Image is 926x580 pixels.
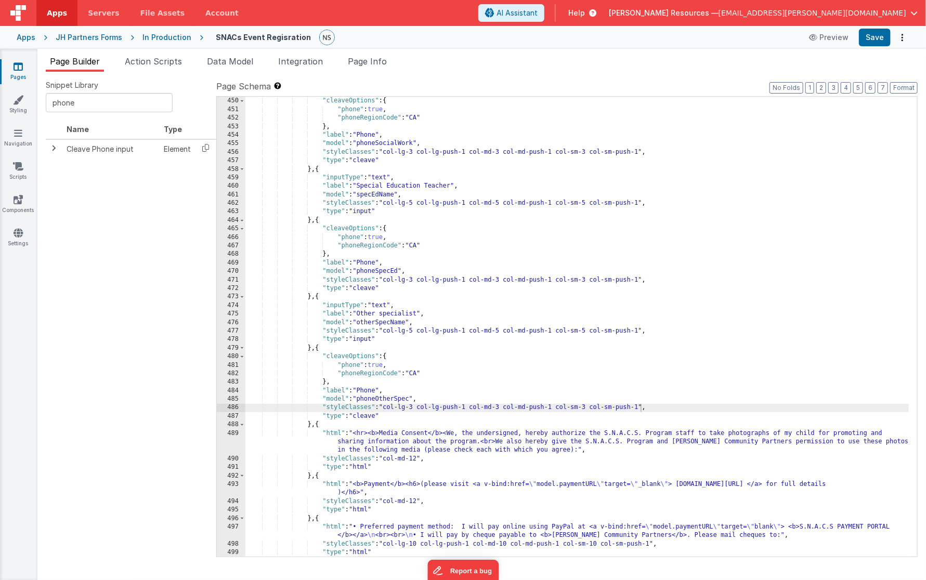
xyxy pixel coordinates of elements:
span: Data Model [207,56,253,67]
div: 459 [217,174,245,182]
div: 469 [217,259,245,267]
div: 485 [217,395,245,403]
span: Page Info [348,56,387,67]
button: 7 [878,82,888,94]
div: 455 [217,139,245,148]
div: 488 [217,420,245,429]
button: 2 [816,82,826,94]
span: File Assets [140,8,185,18]
div: 498 [217,540,245,548]
span: Apps [47,8,67,18]
span: Name [67,125,89,134]
div: 496 [217,515,245,523]
div: 486 [217,403,245,412]
div: 462 [217,199,245,207]
div: 454 [217,131,245,139]
span: Snippet Library [46,80,98,90]
div: 460 [217,182,245,190]
div: 450 [217,97,245,105]
span: Page Schema [216,80,271,93]
div: 463 [217,207,245,216]
div: 468 [217,250,245,258]
button: Preview [803,29,855,46]
div: 470 [217,267,245,275]
div: 471 [217,276,245,284]
div: 497 [217,523,245,540]
button: 4 [841,82,851,94]
span: Action Scripts [125,56,182,67]
div: 487 [217,412,245,420]
div: 491 [217,463,245,471]
div: 472 [217,284,245,293]
td: Element [160,139,195,159]
div: 453 [217,123,245,131]
div: In Production [142,32,191,43]
button: [PERSON_NAME] Resources — [EMAIL_ADDRESS][PERSON_NAME][DOMAIN_NAME] [609,8,918,18]
div: 495 [217,506,245,514]
div: 478 [217,335,245,344]
div: 480 [217,352,245,361]
div: 473 [217,293,245,301]
span: Help [568,8,585,18]
div: 493 [217,480,245,497]
div: 477 [217,327,245,335]
div: JH Partners Forms [56,32,122,43]
div: 461 [217,191,245,199]
button: 5 [853,82,863,94]
div: 456 [217,148,245,156]
div: 476 [217,319,245,327]
span: Type [164,125,182,134]
td: Cleave Phone input [62,139,160,159]
input: Search Snippets ... [46,93,173,112]
div: 492 [217,472,245,480]
button: 1 [805,82,814,94]
div: 451 [217,106,245,114]
button: Options [895,30,909,45]
button: Format [890,82,918,94]
button: AI Assistant [478,4,544,22]
img: 9faf6a77355ab8871252342ae372224e [320,30,334,45]
div: 489 [217,429,245,455]
div: 474 [217,301,245,310]
span: Integration [278,56,323,67]
div: 482 [217,370,245,378]
div: 464 [217,216,245,225]
div: 465 [217,225,245,233]
div: 458 [217,165,245,174]
div: 484 [217,387,245,395]
div: 481 [217,361,245,370]
span: AI Assistant [497,8,538,18]
div: Apps [17,32,35,43]
span: Servers [88,8,119,18]
div: 452 [217,114,245,122]
div: 475 [217,310,245,318]
div: 467 [217,242,245,250]
span: Page Builder [50,56,100,67]
div: 490 [217,455,245,463]
span: [EMAIL_ADDRESS][PERSON_NAME][DOMAIN_NAME] [719,8,906,18]
span: [PERSON_NAME] Resources — [609,8,719,18]
div: 466 [217,233,245,242]
button: 6 [865,82,876,94]
h4: SNACs Event Regisration [216,33,311,41]
button: 3 [828,82,839,94]
div: 494 [217,497,245,506]
div: 479 [217,344,245,352]
button: No Folds [770,82,803,94]
div: 499 [217,548,245,557]
div: 457 [217,156,245,165]
div: 483 [217,378,245,386]
button: Save [859,29,891,46]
